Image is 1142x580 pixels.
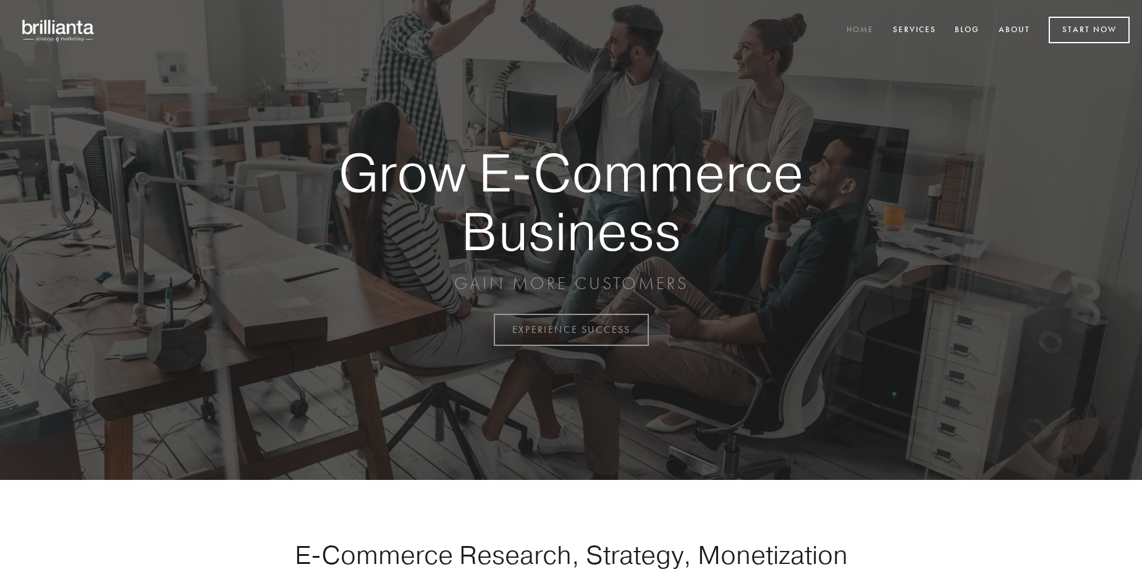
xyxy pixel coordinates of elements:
a: Blog [947,20,988,41]
a: Home [839,20,882,41]
p: GAIN MORE CUSTOMERS [295,272,847,295]
img: brillianta - research, strategy, marketing [12,12,105,48]
h1: E-Commerce Research, Strategy, Monetization [256,539,886,570]
strong: Grow E-Commerce Business [295,143,847,260]
a: Start Now [1049,17,1130,43]
a: EXPERIENCE SUCCESS [494,314,649,346]
a: Services [885,20,944,41]
a: About [991,20,1038,41]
